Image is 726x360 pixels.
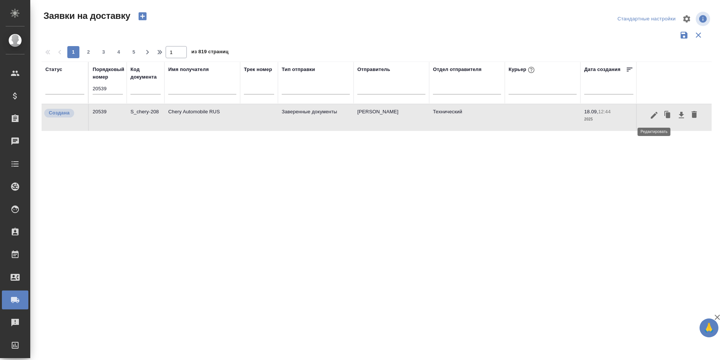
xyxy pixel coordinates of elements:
[357,66,390,73] div: Отправитель
[89,104,127,131] td: 20539
[598,109,611,114] p: 12:44
[526,65,536,75] button: При выборе курьера статус заявки автоматически поменяется на «Принята»
[42,10,130,22] span: Заявки на доставку
[509,65,536,75] div: Курьер
[82,46,95,58] button: 2
[128,48,140,56] span: 5
[688,108,701,122] button: Удалить
[282,66,315,73] div: Тип отправки
[113,46,125,58] button: 4
[429,104,505,131] td: Технический
[127,104,164,131] td: S_chery-208
[677,28,691,42] button: Сохранить фильтры
[244,66,272,73] div: Трек номер
[130,66,161,81] div: Код документа
[696,12,712,26] span: Посмотреть информацию
[82,48,95,56] span: 2
[168,66,209,73] div: Имя получателя
[49,109,70,117] p: Создана
[584,66,621,73] div: Дата создания
[584,116,633,123] p: 2025
[675,108,688,122] button: Скачать
[691,28,706,42] button: Сбросить фильтры
[278,104,354,131] td: Заверенные документы
[678,10,696,28] span: Настроить таблицу
[616,13,678,25] div: split button
[98,46,110,58] button: 3
[43,108,84,118] div: Новая заявка, еще не передана в работу
[584,109,598,114] p: 18.09,
[191,47,228,58] span: из 819 страниц
[700,318,718,337] button: 🙏
[45,66,62,73] div: Статус
[661,108,675,122] button: Клонировать
[128,46,140,58] button: 5
[93,66,124,81] div: Порядковый номер
[98,48,110,56] span: 3
[164,104,240,131] td: Chery Automobile RUS
[133,10,152,23] button: Создать
[433,66,481,73] div: Отдел отправителя
[113,48,125,56] span: 4
[703,320,715,336] span: 🙏
[354,104,429,131] td: [PERSON_NAME]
